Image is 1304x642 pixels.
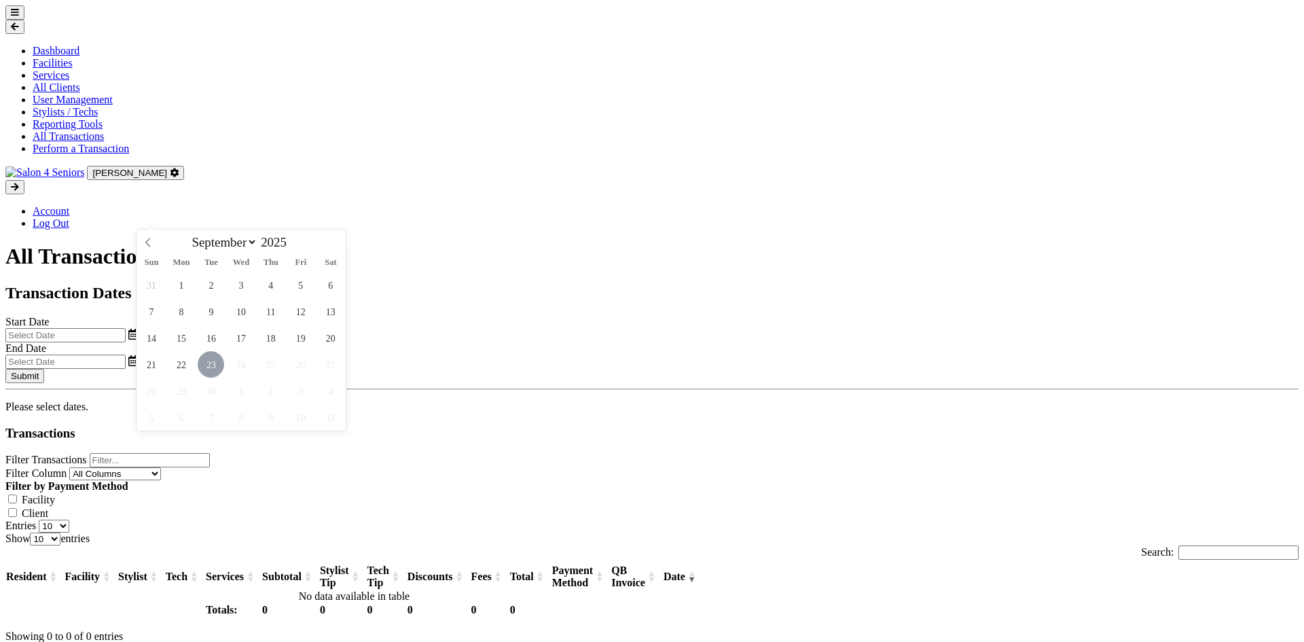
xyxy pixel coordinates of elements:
[257,351,284,378] span: September 25, 2025
[117,564,165,590] th: Stylist: activate to sort column ascending
[168,272,194,298] span: September 1, 2025
[33,217,69,229] a: Log Out
[33,82,80,93] a: All Clients
[287,378,314,404] span: October 3, 2025
[5,520,36,531] label: Entries
[22,494,55,505] label: Facility
[138,378,164,404] span: September 28, 2025
[138,404,164,431] span: October 5, 2025
[198,325,224,351] span: September 16, 2025
[5,426,1299,441] h3: Transactions
[5,166,84,179] img: Salon 4 Seniors
[226,258,256,267] span: Wed
[319,564,367,590] th: Stylist Tip: activate to sort column ascending
[367,564,407,590] th: Tech Tip: activate to sort column ascending
[287,325,314,351] span: September 19, 2025
[87,166,183,180] button: [PERSON_NAME]
[261,564,319,590] th: Subtotal: activate to sort column ascending
[5,342,46,354] label: End Date
[33,106,98,118] a: Stylists / Techs
[319,603,367,617] th: 0
[286,258,316,267] span: Fri
[551,564,611,590] th: Payment Method: activate to sort column ascending
[198,351,224,378] span: September 23, 2025
[407,564,471,590] th: Discounts: activate to sort column ascending
[5,590,703,603] td: No data available in table
[367,603,407,617] th: 0
[138,351,164,378] span: September 21, 2025
[257,298,284,325] span: September 11, 2025
[33,143,129,154] a: Perform a Transaction
[228,351,254,378] span: September 24, 2025
[5,564,65,590] th: Resident: activate to sort column ascending
[33,45,79,56] a: Dashboard
[228,298,254,325] span: September 10, 2025
[65,564,118,590] th: Facility: activate to sort column ascending
[138,325,164,351] span: September 14, 2025
[138,298,164,325] span: September 7, 2025
[198,378,224,404] span: September 30, 2025
[5,401,1299,413] p: Please select dates.
[5,244,1299,269] h1: All Transactions
[138,272,164,298] span: August 31, 2025
[287,351,314,378] span: September 26, 2025
[317,325,344,351] span: September 20, 2025
[30,533,60,546] select: Showentries
[1141,546,1299,558] label: Search:
[186,234,258,250] select: Month
[5,480,128,492] strong: Filter by Payment Method
[128,329,138,340] a: toggle
[198,272,224,298] span: September 2, 2025
[196,258,226,267] span: Tue
[5,467,67,479] label: Filter Column
[5,355,126,369] input: Select Date
[257,272,284,298] span: September 4, 2025
[287,298,314,325] span: September 12, 2025
[168,404,194,431] span: October 6, 2025
[257,235,296,250] input: Year
[5,454,87,465] label: Filter Transactions
[509,564,551,590] th: Total: activate to sort column ascending
[228,378,254,404] span: October 1, 2025
[33,118,103,130] a: Reporting Tools
[33,94,113,105] a: User Management
[509,603,551,617] th: 0
[317,351,344,378] span: September 27, 2025
[5,369,44,383] button: Submit
[317,404,344,431] span: October 11, 2025
[137,258,166,267] span: Sun
[206,604,238,616] strong: Totals:
[407,603,471,617] th: 0
[257,378,284,404] span: October 2, 2025
[22,507,48,519] label: Client
[128,355,138,367] a: toggle
[256,258,286,267] span: Thu
[168,378,194,404] span: September 29, 2025
[33,130,104,142] a: All Transactions
[33,205,69,217] a: Account
[228,325,254,351] span: September 17, 2025
[5,316,49,327] label: Start Date
[205,564,261,590] th: Services: activate to sort column ascending
[287,404,314,431] span: October 10, 2025
[261,603,319,617] th: 0
[317,378,344,404] span: October 4, 2025
[165,564,205,590] th: Tech: activate to sort column ascending
[198,404,224,431] span: October 7, 2025
[33,57,73,69] a: Facilities
[90,453,210,467] input: Filter...
[471,603,509,617] th: 0
[1178,546,1299,560] input: Search:
[611,564,663,590] th: QB Invoice: activate to sort column ascending
[663,564,703,590] th: Date: activate to sort column ascending
[5,284,1299,302] h2: Transaction Dates
[287,272,314,298] span: September 5, 2025
[5,328,126,342] input: Select Date
[316,258,346,267] span: Sat
[198,298,224,325] span: September 9, 2025
[228,272,254,298] span: September 3, 2025
[168,298,194,325] span: September 8, 2025
[257,404,284,431] span: October 9, 2025
[5,533,90,544] label: Show entries
[317,298,344,325] span: September 13, 2025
